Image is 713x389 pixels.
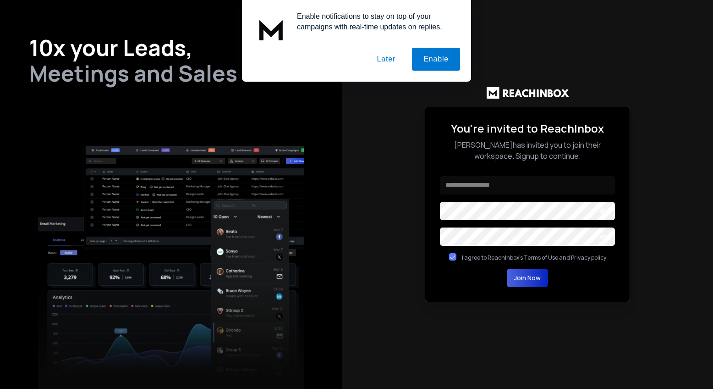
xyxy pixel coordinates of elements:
[440,139,615,161] p: [PERSON_NAME] has invited you to join their workspace. Signup to continue.
[462,254,606,261] label: I agree to ReachInbox's Terms of Use and Privacy policy
[365,48,406,71] button: Later
[507,269,548,287] button: Join Now
[412,48,460,71] button: Enable
[29,62,313,84] h2: Meetings and Sales
[290,11,460,32] div: Enable notifications to stay on top of your campaigns with real-time updates on replies.
[253,11,290,48] img: notification icon
[440,121,615,136] h2: You're invited to ReachInbox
